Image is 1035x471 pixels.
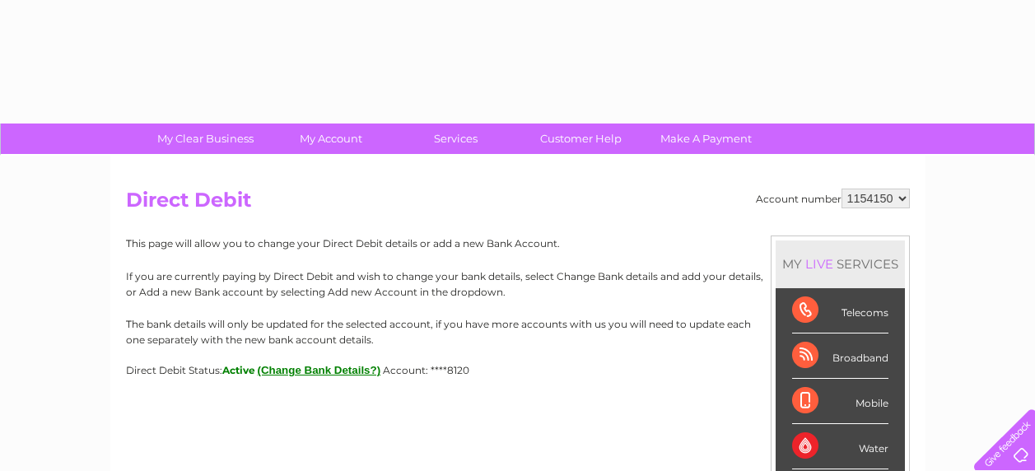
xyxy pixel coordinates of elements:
p: If you are currently paying by Direct Debit and wish to change your bank details, select Change B... [126,268,910,300]
a: My Account [263,124,399,154]
div: Telecoms [792,288,888,333]
span: Active [222,364,255,376]
p: This page will allow you to change your Direct Debit details or add a new Bank Account. [126,235,910,251]
a: Customer Help [513,124,649,154]
a: Make A Payment [638,124,774,154]
div: Direct Debit Status: [126,364,910,376]
div: Broadband [792,333,888,379]
div: Mobile [792,379,888,424]
div: LIVE [802,256,837,272]
p: The bank details will only be updated for the selected account, if you have more accounts with us... [126,316,910,347]
div: Water [792,424,888,469]
div: Account number [756,189,910,208]
h2: Direct Debit [126,189,910,220]
a: My Clear Business [138,124,273,154]
button: (Change Bank Details?) [258,364,381,376]
a: Services [388,124,524,154]
div: MY SERVICES [776,240,905,287]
